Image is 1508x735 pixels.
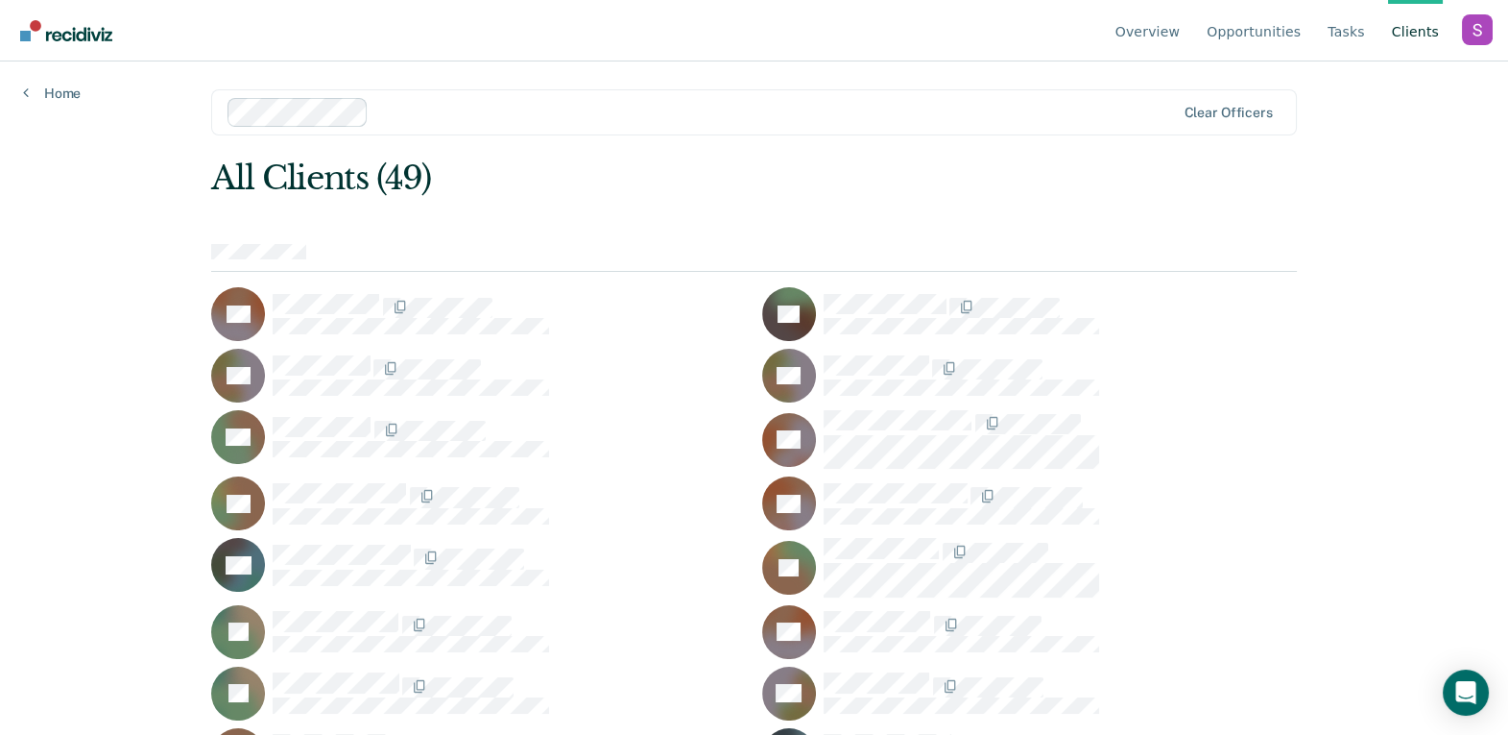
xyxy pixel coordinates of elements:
img: Recidiviz [20,20,112,41]
button: Profile dropdown button [1462,14,1493,45]
a: Home [23,85,81,102]
div: All Clients (49) [211,159,1079,198]
div: Open Intercom Messenger [1443,670,1489,716]
div: Clear officers [1185,105,1273,121]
